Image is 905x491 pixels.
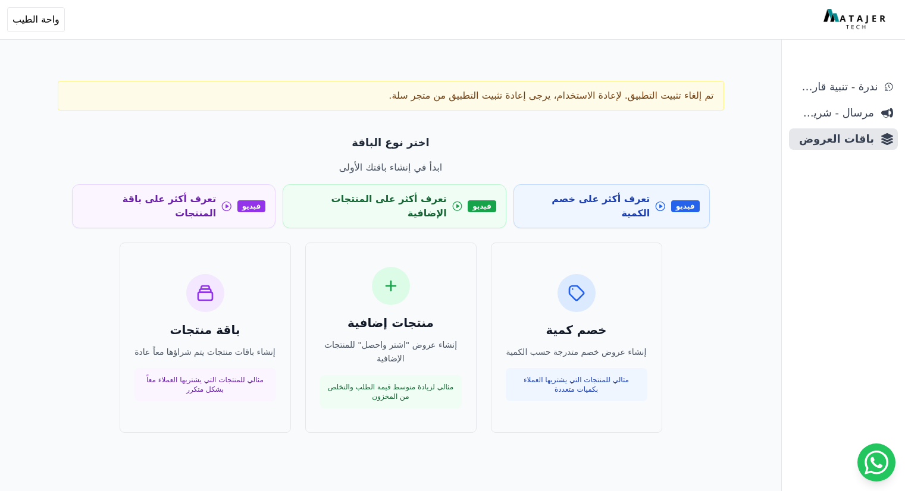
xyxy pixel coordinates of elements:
[506,322,647,338] h3: خصم كمية
[794,105,874,121] span: مرسال - شريط دعاية
[283,184,506,228] a: فيديو تعرف أكثر على المنتجات الإضافية
[506,345,647,359] p: إنشاء عروض خصم متدرجة حسب الكمية
[320,338,462,366] p: إنشاء عروض "اشتر واحصل" للمنتجات الإضافية
[794,78,878,95] span: ندرة - تنبية قارب علي النفاذ
[58,81,724,111] div: تم إلغاء تثبيت التطبيق. لإعادة الاستخدام، يرجى إعادة تثبيت التطبيق من متجر سلة.
[134,345,276,359] p: إنشاء باقات منتجات يتم شراؤها معاً عادة
[82,192,217,221] span: تعرف أكثر على باقة المنتجات
[468,200,496,212] span: فيديو
[7,7,65,32] button: واحة الطيب
[142,375,269,394] p: مثالي للمنتجات التي يشتريها العملاء معاً بشكل متكرر
[320,314,462,331] h3: منتجات إضافية
[72,134,710,151] p: اختر نوع الباقة
[524,192,650,221] span: تعرف أكثر على خصم الكمية
[293,192,446,221] span: تعرف أكثر على المنتجات الإضافية
[72,184,276,228] a: فيديو تعرف أكثر على باقة المنتجات
[794,131,874,147] span: باقات العروض
[327,382,455,401] p: مثالي لزيادة متوسط قيمة الطلب والتخلص من المخزون
[671,200,700,212] span: فيديو
[237,200,266,212] span: فيديو
[513,184,710,228] a: فيديو تعرف أكثر على خصم الكمية
[513,375,640,394] p: مثالي للمنتجات التي يشتريها العملاء بكميات متعددة
[823,9,888,30] img: MatajerTech Logo
[72,160,710,175] p: ابدأ في إنشاء باقتك الأولى
[134,322,276,338] h3: باقة منتجات
[12,12,60,27] span: واحة الطيب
